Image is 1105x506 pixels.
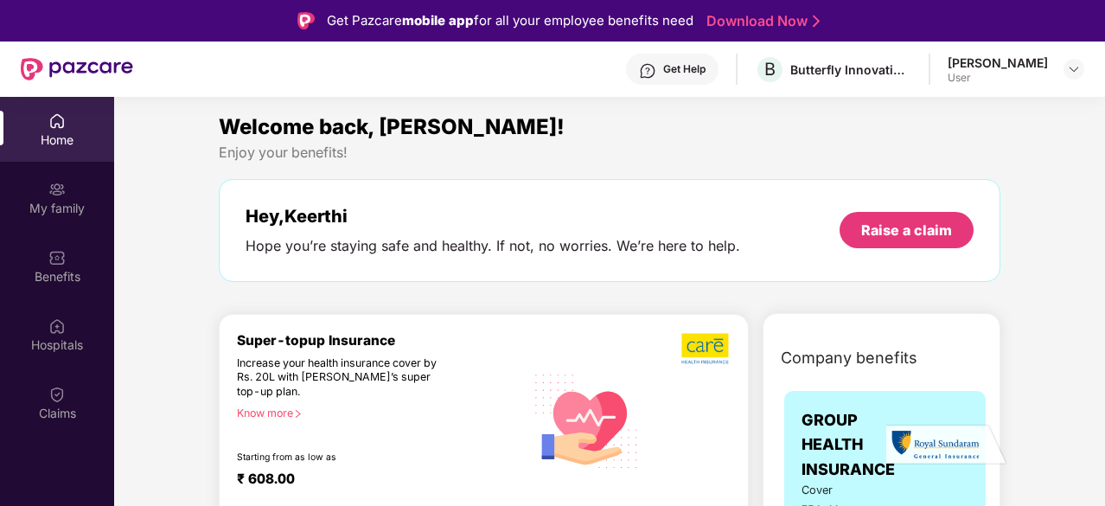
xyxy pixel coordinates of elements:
[781,346,917,370] span: Company benefits
[219,144,1000,162] div: Enjoy your benefits!
[663,62,706,76] div: Get Help
[813,12,820,30] img: Stroke
[639,62,656,80] img: svg+xml;base64,PHN2ZyBpZD0iSGVscC0zMngzMiIgeG1sbnM9Imh0dHA6Ly93d3cudzMub3JnLzIwMDAvc3ZnIiB3aWR0aD...
[219,114,565,139] span: Welcome back, [PERSON_NAME]!
[48,386,66,403] img: svg+xml;base64,PHN2ZyBpZD0iQ2xhaW0iIHhtbG5zPSJodHRwOi8vd3d3LnczLm9yZy8yMDAwL3N2ZyIgd2lkdGg9IjIwIi...
[237,332,525,349] div: Super-topup Insurance
[48,181,66,198] img: svg+xml;base64,PHN2ZyB3aWR0aD0iMjAiIGhlaWdodD0iMjAiIHZpZXdCb3g9IjAgMCAyMCAyMCIgZmlsbD0ibm9uZSIgeG...
[948,71,1048,85] div: User
[48,249,66,266] img: svg+xml;base64,PHN2ZyBpZD0iQmVuZWZpdHMiIHhtbG5zPSJodHRwOi8vd3d3LnczLm9yZy8yMDAwL3N2ZyIgd2lkdGg9Ij...
[21,58,133,80] img: New Pazcare Logo
[237,407,514,419] div: Know more
[681,332,731,365] img: b5dec4f62d2307b9de63beb79f102df3.png
[886,424,1007,466] img: insurerLogo
[790,61,911,78] div: Butterfly Innovations Private Limited
[1067,62,1081,76] img: svg+xml;base64,PHN2ZyBpZD0iRHJvcGRvd24tMzJ4MzIiIHhtbG5zPSJodHRwOi8vd3d3LnczLm9yZy8yMDAwL3N2ZyIgd2...
[293,409,303,419] span: right
[706,12,814,30] a: Download Now
[861,221,952,240] div: Raise a claim
[525,357,648,483] img: svg+xml;base64,PHN2ZyB4bWxucz0iaHR0cDovL3d3dy53My5vcmcvMjAwMC9zdmciIHhtbG5zOnhsaW5rPSJodHRwOi8vd3...
[237,452,451,464] div: Starting from as low as
[297,12,315,29] img: Logo
[246,237,740,255] div: Hope you’re staying safe and healthy. If not, no worries. We’re here to help.
[48,112,66,130] img: svg+xml;base64,PHN2ZyBpZD0iSG9tZSIgeG1sbnM9Imh0dHA6Ly93d3cudzMub3JnLzIwMDAvc3ZnIiB3aWR0aD0iMjAiIG...
[327,10,693,31] div: Get Pazcare for all your employee benefits need
[246,206,740,227] div: Hey, Keerthi
[802,482,865,499] span: Cover
[237,471,508,491] div: ₹ 608.00
[948,54,1048,71] div: [PERSON_NAME]
[237,356,450,400] div: Increase your health insurance cover by Rs. 20L with [PERSON_NAME]’s super top-up plan.
[402,12,474,29] strong: mobile app
[48,317,66,335] img: svg+xml;base64,PHN2ZyBpZD0iSG9zcGl0YWxzIiB4bWxucz0iaHR0cDovL3d3dy53My5vcmcvMjAwMC9zdmciIHdpZHRoPS...
[802,408,895,482] span: GROUP HEALTH INSURANCE
[764,59,776,80] span: B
